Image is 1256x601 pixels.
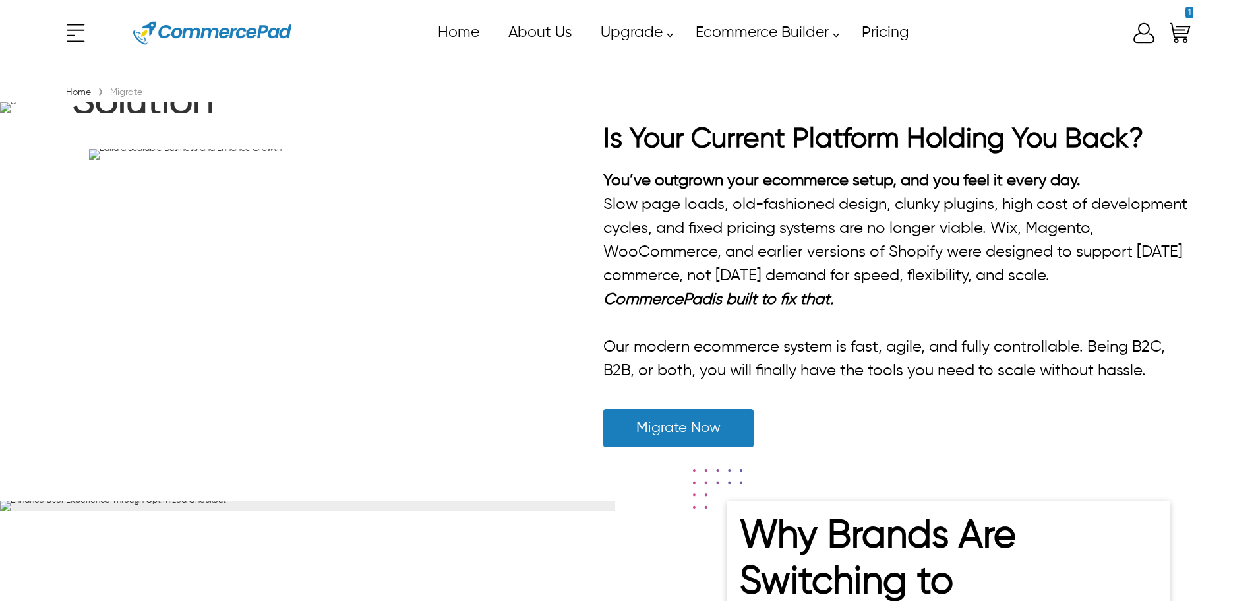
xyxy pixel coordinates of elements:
a: Ecommerce Builder [680,18,847,47]
div: Migrate [107,86,146,99]
a: Pricing [847,18,923,47]
a: Home [63,88,94,97]
a: CommercePad [603,292,711,307]
strong: You’ve outgrown your ecommerce setup, and you feel it every day. [603,173,1081,189]
a: About Us [493,18,585,47]
a: Migrate Now [603,409,754,447]
a: Website Logo for Commerce Pad [122,3,303,63]
p: Our modern ecommerce system is fast, agile, and fully controllable. Being B2C, B2B, or both, you ... [603,335,1193,383]
a: Upgrade [585,18,680,47]
span: › [98,83,104,102]
p: Slow page loads, old-fashioned design, clunky plugins, high cost of development cycles, and fixed... [603,193,1193,288]
em: is built to fix that. [711,292,834,307]
img: Build a Scalable Business and Enhance Growth [89,149,282,160]
span: 1 [1185,7,1193,18]
img: Website Logo for Commerce Pad [133,3,291,63]
strong: Is Your Current Platform Holding You Back? [603,125,1143,153]
a: Home [423,18,493,47]
a: Shopping Cart [1167,20,1193,46]
a: Build a Scalable Business and Enhance Growth [89,149,551,160]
